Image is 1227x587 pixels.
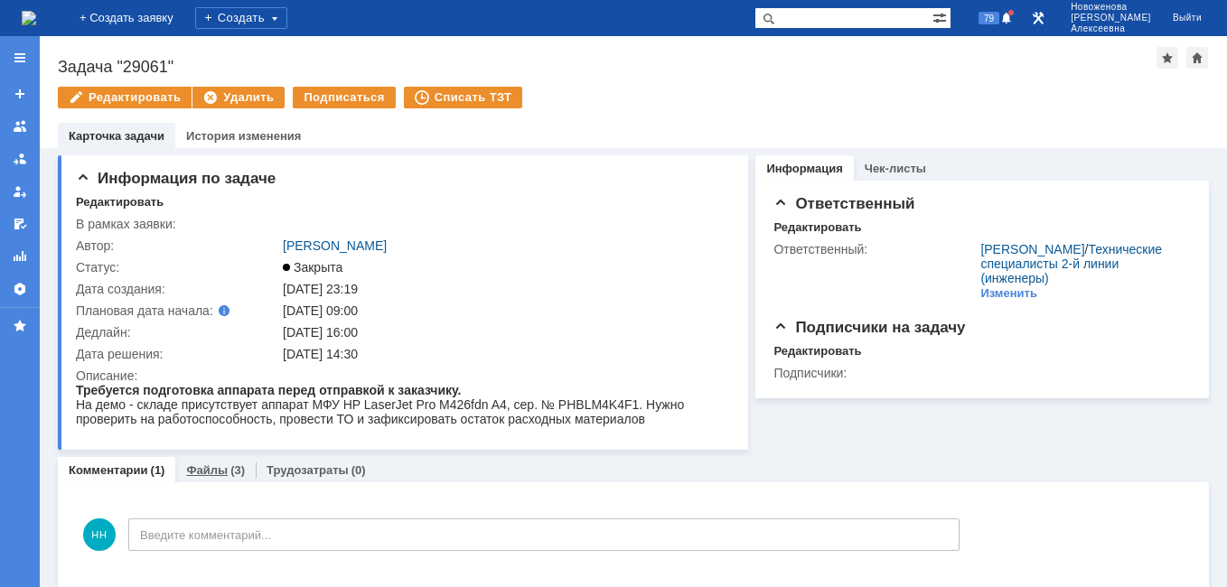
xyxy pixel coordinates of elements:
div: [DATE] 23:19 [283,282,724,296]
div: В рамках заявки: [76,217,279,231]
a: Комментарии [69,463,148,477]
a: Файлы [186,463,228,477]
span: Ответственный [773,195,914,212]
a: Перейти в интерфейс администратора [1027,7,1049,29]
span: Алексеевна [1071,23,1151,34]
div: Плановая дата начала: [76,303,258,318]
div: [DATE] 14:30 [283,347,724,361]
span: Закрыта [283,260,342,275]
div: Редактировать [76,195,164,210]
a: Отчеты [5,242,34,271]
span: НН [83,518,116,551]
div: Изменить [980,286,1037,301]
div: Добавить в избранное [1157,47,1178,69]
div: / [980,242,1183,285]
div: Сделать домашней страницей [1186,47,1208,69]
div: Создать [195,7,287,29]
div: (1) [151,463,165,477]
span: Расширенный поиск [932,8,951,25]
span: 79 [979,12,999,24]
div: Ответственный: [773,242,977,256]
a: [PERSON_NAME] [980,242,1084,256]
div: Редактировать [773,344,861,359]
div: (0) [351,463,366,477]
a: Трудозатраты [267,463,349,477]
a: [PERSON_NAME] [283,238,387,253]
div: [DATE] 16:00 [283,325,724,340]
div: Статус: [76,260,279,275]
div: Подписчики: [773,366,977,380]
a: Перейти на домашнюю страницу [22,11,36,25]
div: Дедлайн: [76,325,279,340]
span: Новоженова [1071,2,1151,13]
span: Информация по задаче [76,170,276,187]
a: Чек-листы [865,162,926,175]
a: Создать заявку [5,79,34,108]
a: Настройки [5,275,34,303]
a: Мои согласования [5,210,34,238]
a: Технические специалисты 2-й линии (инженеры) [980,242,1162,285]
a: Мои заявки [5,177,34,206]
div: (3) [230,463,245,477]
img: logo [22,11,36,25]
div: Редактировать [773,220,861,235]
span: [PERSON_NAME] [1071,13,1151,23]
div: Дата создания: [76,282,279,296]
a: Заявки на командах [5,112,34,141]
div: Описание: [76,368,727,383]
a: Заявки в моей ответственности [5,144,34,173]
div: [DATE] 09:00 [283,303,724,318]
a: Информация [766,162,842,175]
a: История изменения [186,129,301,143]
a: Карточка задачи [69,129,164,143]
div: Дата решения: [76,347,279,361]
div: Задача "29061" [58,58,1157,76]
span: Подписчики на задачу [773,319,965,336]
div: Автор: [76,238,279,253]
